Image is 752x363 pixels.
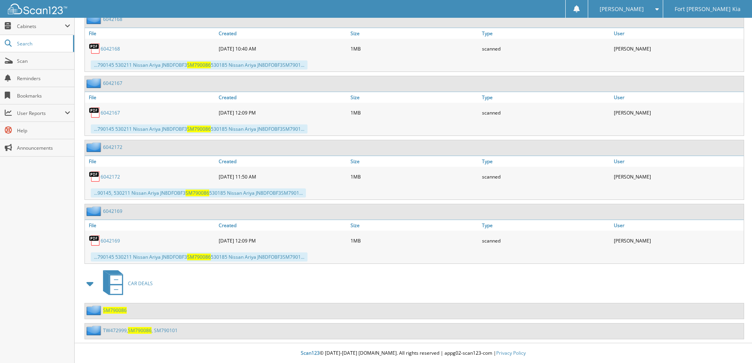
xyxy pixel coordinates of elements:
[349,169,480,184] div: 1MB
[612,156,744,167] a: User
[480,92,612,103] a: Type
[480,220,612,231] a: Type
[89,171,101,182] img: PDF.png
[187,254,211,260] span: SM790086
[86,142,103,152] img: folder2.png
[17,110,65,117] span: User Reports
[101,45,120,52] a: 6042168
[217,105,349,120] div: [DATE] 12:09 PM
[91,60,308,70] div: ...790145 530211 Nissan Ariya JN8DFOBF3 530185 Nissan Ariya JN8DFOBF3SM7901...
[17,145,70,151] span: Announcements
[600,7,644,11] span: [PERSON_NAME]
[187,62,211,68] span: SM790086
[612,169,744,184] div: [PERSON_NAME]
[349,92,480,103] a: Size
[186,190,209,196] span: SM790086
[480,105,612,120] div: scanned
[612,233,744,248] div: [PERSON_NAME]
[86,305,103,315] img: folder2.png
[91,188,306,197] div: ...90145, 530211 Nissan Ariya JN8DFOBF3 530185 Nissan Ariya JN8DFOBF3SM7901...
[17,40,69,47] span: Search
[103,208,122,214] a: 6042169
[75,344,752,363] div: © [DATE]-[DATE] [DOMAIN_NAME]. All rights reserved | appg02-scan123-com |
[101,109,120,116] a: 6042167
[349,220,480,231] a: Size
[103,327,178,334] a: TW472999,SM790086, SM790101
[91,124,308,134] div: ...790145 530211 Nissan Ariya JN8DFOBF3 530185 Nissan Ariya JN8DFOBF3SM7901...
[86,206,103,216] img: folder2.png
[17,92,70,99] span: Bookmarks
[349,156,480,167] a: Size
[217,220,349,231] a: Created
[349,41,480,56] div: 1MB
[480,28,612,39] a: Type
[103,80,122,87] a: 6042167
[480,233,612,248] div: scanned
[480,169,612,184] div: scanned
[128,280,153,287] span: CAR DEALS
[349,233,480,248] div: 1MB
[612,92,744,103] a: User
[612,105,744,120] div: [PERSON_NAME]
[187,126,211,132] span: SM790086
[103,307,127,314] a: SM790086
[217,169,349,184] div: [DATE] 11:50 AM
[217,28,349,39] a: Created
[217,156,349,167] a: Created
[89,43,101,55] img: PDF.png
[217,233,349,248] div: [DATE] 12:09 PM
[480,156,612,167] a: Type
[86,325,103,335] img: folder2.png
[17,58,70,64] span: Scan
[101,173,120,180] a: 6042172
[103,16,122,23] a: 6042168
[17,23,65,30] span: Cabinets
[89,235,101,246] img: PDF.png
[17,75,70,82] span: Reminders
[612,220,744,231] a: User
[349,28,480,39] a: Size
[349,105,480,120] div: 1MB
[91,252,308,261] div: ...790145 530211 Nissan Ariya JN8DFOBF3 530185 Nissan Ariya JN8DFOBF3SM7901...
[85,156,217,167] a: File
[713,325,752,363] iframe: Chat Widget
[17,127,70,134] span: Help
[86,78,103,88] img: folder2.png
[98,268,153,299] a: CAR DEALS
[85,92,217,103] a: File
[480,41,612,56] div: scanned
[612,41,744,56] div: [PERSON_NAME]
[85,220,217,231] a: File
[496,350,526,356] a: Privacy Policy
[675,7,741,11] span: Fort [PERSON_NAME] Kia
[217,92,349,103] a: Created
[217,41,349,56] div: [DATE] 10:40 AM
[89,107,101,118] img: PDF.png
[86,14,103,24] img: folder2.png
[612,28,744,39] a: User
[103,144,122,150] a: 6042172
[85,28,217,39] a: File
[301,350,320,356] span: Scan123
[101,237,120,244] a: 6042169
[8,4,67,14] img: scan123-logo-white.svg
[128,327,152,334] span: SM790086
